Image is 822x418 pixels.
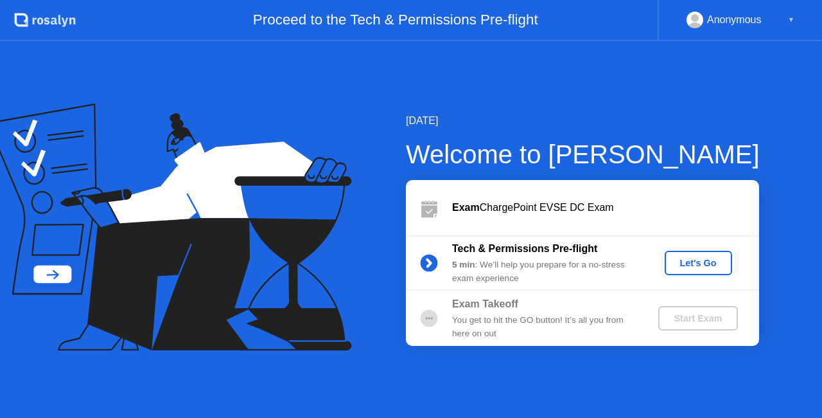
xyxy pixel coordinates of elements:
b: Tech & Permissions Pre-flight [452,243,597,254]
div: Start Exam [663,313,732,323]
div: Anonymous [707,12,762,28]
div: : We’ll help you prepare for a no-stress exam experience [452,259,637,285]
b: 5 min [452,260,475,269]
div: [DATE] [406,113,760,129]
div: You get to hit the GO button! It’s all you from here on out [452,314,637,340]
div: ChargePoint EVSE DC Exam [452,200,759,215]
button: Let's Go [665,251,732,275]
b: Exam Takeoff [452,298,518,309]
b: Exam [452,202,480,213]
div: Let's Go [670,258,727,268]
div: Welcome to [PERSON_NAME] [406,135,760,174]
div: ▼ [788,12,794,28]
button: Start Exam [658,306,737,331]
